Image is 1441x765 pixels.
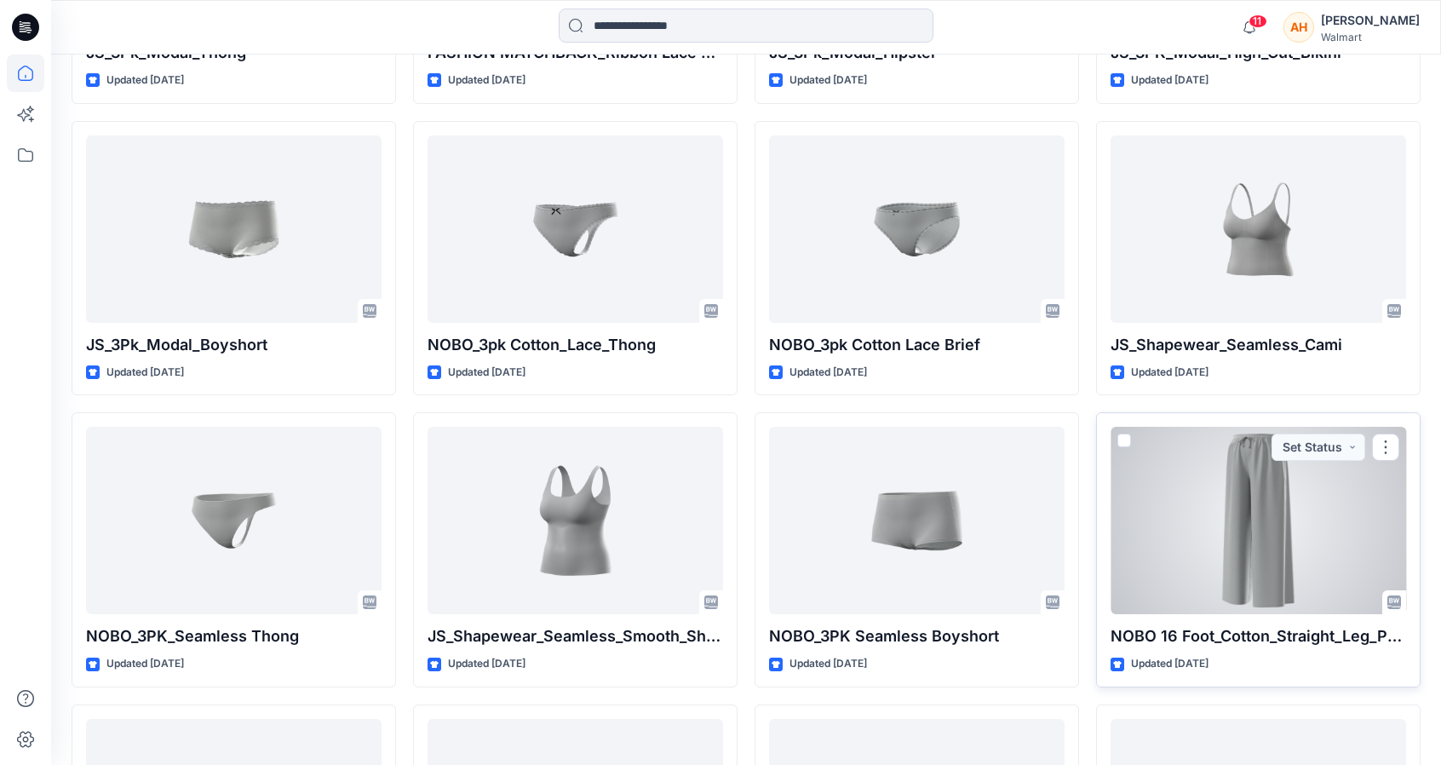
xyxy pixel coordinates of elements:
[1111,135,1406,323] a: JS_Shapewear_Seamless_Cami
[1249,14,1267,28] span: 11
[769,624,1065,648] p: NOBO_3PK Seamless Boyshort
[448,72,525,89] p: Updated [DATE]
[769,333,1065,357] p: NOBO_3pk Cotton Lace Brief
[86,624,382,648] p: NOBO_3PK_Seamless Thong
[106,72,184,89] p: Updated [DATE]
[86,135,382,323] a: JS_3Pk_Modal_Boyshort
[106,364,184,382] p: Updated [DATE]
[1321,10,1420,31] div: [PERSON_NAME]
[448,655,525,673] p: Updated [DATE]
[428,624,723,648] p: JS_Shapewear_Seamless_Smooth_Shine_Tank
[789,72,867,89] p: Updated [DATE]
[789,655,867,673] p: Updated [DATE]
[428,135,723,323] a: NOBO_3pk Cotton_Lace_Thong
[1111,427,1406,614] a: NOBO 16 Foot_Cotton_Straight_Leg_Pant
[1321,31,1420,43] div: Walmart
[1111,624,1406,648] p: NOBO 16 Foot_Cotton_Straight_Leg_Pant
[428,427,723,614] a: JS_Shapewear_Seamless_Smooth_Shine_Tank
[769,427,1065,614] a: NOBO_3PK Seamless Boyshort
[86,333,382,357] p: JS_3Pk_Modal_Boyshort
[428,333,723,357] p: NOBO_3pk Cotton_Lace_Thong
[1283,12,1314,43] div: AH
[86,427,382,614] a: NOBO_3PK_Seamless Thong
[789,364,867,382] p: Updated [DATE]
[1131,364,1208,382] p: Updated [DATE]
[106,655,184,673] p: Updated [DATE]
[448,364,525,382] p: Updated [DATE]
[1131,72,1208,89] p: Updated [DATE]
[1131,655,1208,673] p: Updated [DATE]
[769,135,1065,323] a: NOBO_3pk Cotton Lace Brief
[1111,333,1406,357] p: JS_Shapewear_Seamless_Cami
